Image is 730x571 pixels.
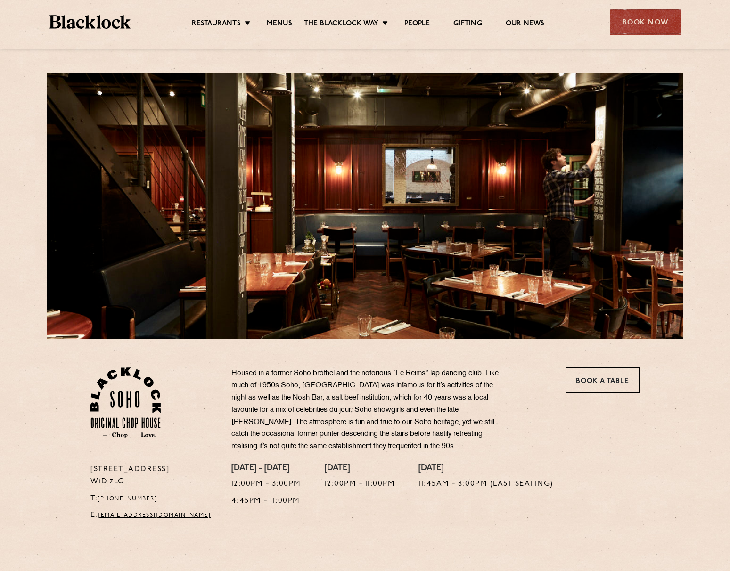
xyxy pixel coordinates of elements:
[90,367,161,438] img: Soho-stamp-default.svg
[90,464,217,488] p: [STREET_ADDRESS] W1D 7LG
[231,495,301,507] p: 4:45pm - 11:00pm
[506,19,545,30] a: Our News
[267,19,292,30] a: Menus
[610,9,681,35] div: Book Now
[418,464,553,474] h4: [DATE]
[418,478,553,490] p: 11:45am - 8:00pm (Last seating)
[90,493,217,505] p: T:
[231,478,301,490] p: 12:00pm - 3:00pm
[90,509,217,522] p: E:
[98,513,211,518] a: [EMAIL_ADDRESS][DOMAIN_NAME]
[49,15,131,29] img: BL_Textured_Logo-footer-cropped.svg
[231,464,301,474] h4: [DATE] - [DATE]
[566,367,640,393] a: Book a Table
[304,19,378,30] a: The Blacklock Way
[98,496,157,502] a: [PHONE_NUMBER]
[453,19,482,30] a: Gifting
[404,19,430,30] a: People
[325,478,395,490] p: 12:00pm - 11:00pm
[231,367,509,453] p: Housed in a former Soho brothel and the notorious “Le Reims” lap dancing club. Like much of 1950s...
[192,19,241,30] a: Restaurants
[325,464,395,474] h4: [DATE]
